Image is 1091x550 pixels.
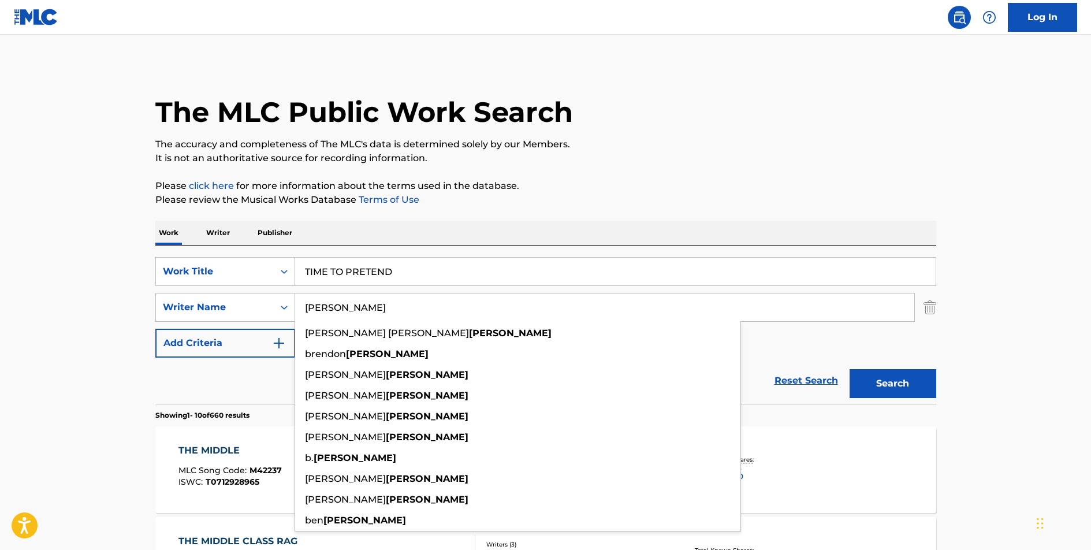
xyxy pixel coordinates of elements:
[982,10,996,24] img: help
[386,411,468,422] strong: [PERSON_NAME]
[155,193,936,207] p: Please review the Musical Works Database
[469,328,552,339] strong: [PERSON_NAME]
[305,411,386,422] span: [PERSON_NAME]
[203,221,233,245] p: Writer
[386,432,468,443] strong: [PERSON_NAME]
[305,328,469,339] span: [PERSON_NAME] [PERSON_NAME]
[305,390,386,401] span: [PERSON_NAME]
[14,9,58,25] img: MLC Logo
[386,494,468,505] strong: [PERSON_NAME]
[206,477,259,487] span: T0712928965
[155,95,573,129] h1: The MLC Public Work Search
[178,444,282,458] div: THE MIDDLE
[305,452,314,463] span: b.
[346,348,429,359] strong: [PERSON_NAME]
[1008,3,1077,32] a: Log In
[189,180,234,191] a: click here
[305,473,386,484] span: [PERSON_NAME]
[769,368,844,393] a: Reset Search
[323,515,406,526] strong: [PERSON_NAME]
[386,473,468,484] strong: [PERSON_NAME]
[155,221,182,245] p: Work
[155,137,936,151] p: The accuracy and completeness of The MLC's data is determined solely by our Members.
[163,265,267,278] div: Work Title
[250,465,282,475] span: M42237
[305,432,386,443] span: [PERSON_NAME]
[356,194,419,205] a: Terms of Use
[178,477,206,487] span: ISWC :
[850,369,936,398] button: Search
[178,465,250,475] span: MLC Song Code :
[163,300,267,314] div: Writer Name
[952,10,966,24] img: search
[155,410,250,421] p: Showing 1 - 10 of 660 results
[155,151,936,165] p: It is not an authoritative source for recording information.
[155,426,936,513] a: THE MIDDLEMLC Song Code:M42237ISWC:T0712928965Writers (4)[PERSON_NAME] [PERSON_NAME], [PERSON_NAM...
[924,293,936,322] img: Delete Criterion
[948,6,971,29] a: Public Search
[386,369,468,380] strong: [PERSON_NAME]
[486,540,661,549] div: Writers ( 3 )
[386,390,468,401] strong: [PERSON_NAME]
[155,329,295,358] button: Add Criteria
[305,494,386,505] span: [PERSON_NAME]
[978,6,1001,29] div: Help
[305,369,386,380] span: [PERSON_NAME]
[155,257,936,404] form: Search Form
[155,179,936,193] p: Please for more information about the terms used in the database.
[314,452,396,463] strong: [PERSON_NAME]
[1033,495,1091,550] iframe: Chat Widget
[254,221,296,245] p: Publisher
[1037,506,1044,541] div: Drag
[178,534,303,548] div: THE MIDDLE CLASS RAG
[272,336,286,350] img: 9d2ae6d4665cec9f34b9.svg
[305,348,346,359] span: brendon
[305,515,323,526] span: ben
